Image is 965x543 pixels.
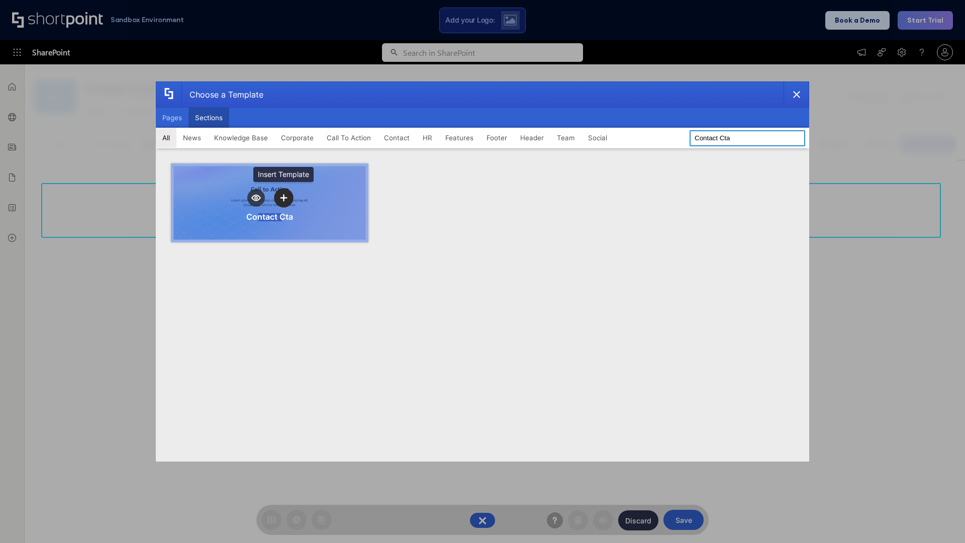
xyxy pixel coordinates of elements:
button: Footer [480,128,514,148]
button: Pages [156,108,188,128]
iframe: Chat Widget [915,495,965,543]
button: Features [439,128,480,148]
div: Contact Cta [246,212,293,222]
input: Search [690,130,805,146]
button: Corporate [274,128,320,148]
button: Sections [188,108,229,128]
div: template selector [156,81,809,462]
button: Social [582,128,614,148]
button: Contact [377,128,416,148]
button: Knowledge Base [208,128,274,148]
button: Header [514,128,550,148]
div: Choose a Template [181,82,263,107]
button: HR [416,128,439,148]
button: Call To Action [320,128,377,148]
button: Team [550,128,582,148]
button: All [156,128,176,148]
button: News [176,128,208,148]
